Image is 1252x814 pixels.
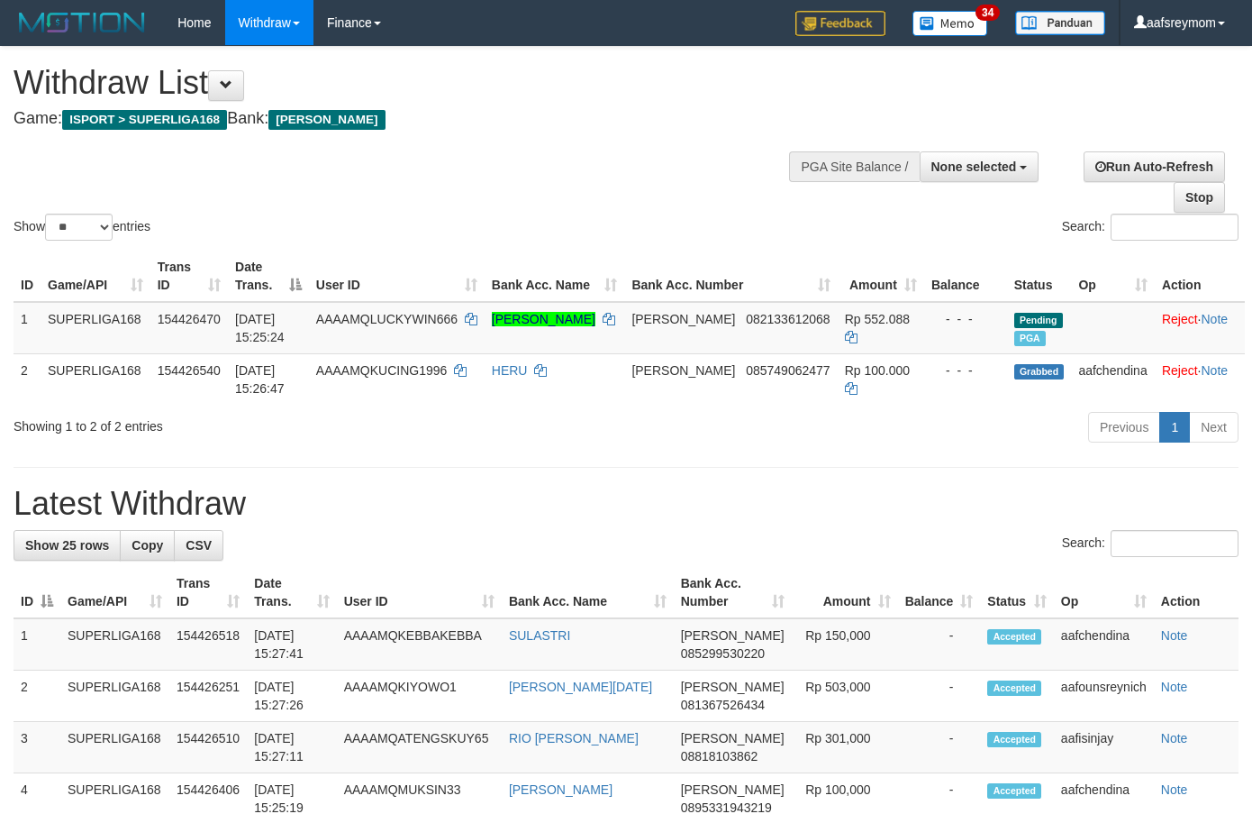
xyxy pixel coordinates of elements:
[169,618,247,671] td: 154426518
[502,567,674,618] th: Bank Acc. Name: activate to sort column ascending
[1062,214,1238,241] label: Search:
[681,698,765,712] span: Copy 081367526434 to clipboard
[1161,731,1188,745] a: Note
[247,567,336,618] th: Date Trans.: activate to sort column ascending
[41,353,150,405] td: SUPERLIGA168
[169,567,247,618] th: Trans ID: activate to sort column ascending
[492,363,528,378] a: HERU
[14,618,60,671] td: 1
[838,251,924,302] th: Amount: activate to sort column ascending
[674,567,792,618] th: Bank Acc. Number: activate to sort column ascending
[931,160,1017,174] span: None selected
[789,151,919,182] div: PGA Site Balance /
[186,538,212,553] span: CSV
[1162,312,1198,326] a: Reject
[485,251,625,302] th: Bank Acc. Name: activate to sort column ascending
[1111,214,1238,241] input: Search:
[624,251,837,302] th: Bank Acc. Number: activate to sort column ascending
[228,251,309,302] th: Date Trans.: activate to sort column descending
[912,11,988,36] img: Button%20Memo.svg
[1014,331,1046,346] span: Marked by aafounsreynich
[235,312,285,344] span: [DATE] 15:25:24
[1155,251,1245,302] th: Action
[924,251,1007,302] th: Balance
[792,722,898,773] td: Rp 301,000
[247,722,336,773] td: [DATE] 15:27:11
[120,530,175,561] a: Copy
[1162,363,1198,378] a: Reject
[1111,530,1238,557] input: Search:
[1159,412,1190,443] a: 1
[898,722,981,773] td: -
[681,782,785,797] span: [PERSON_NAME]
[1054,567,1154,618] th: Op: activate to sort column ascending
[1201,312,1228,326] a: Note
[268,110,385,130] span: [PERSON_NAME]
[1054,671,1154,722] td: aafounsreynich
[14,410,508,435] div: Showing 1 to 2 of 2 entries
[14,353,41,405] td: 2
[681,680,785,694] span: [PERSON_NAME]
[45,214,113,241] select: Showentries
[845,312,910,326] span: Rp 552.088
[14,722,60,773] td: 3
[41,251,150,302] th: Game/API: activate to sort column ascending
[316,312,458,326] span: AAAAMQLUCKYWIN666
[247,671,336,722] td: [DATE] 15:27:26
[235,363,285,396] span: [DATE] 15:26:47
[509,628,570,643] a: SULASTRI
[169,722,247,773] td: 154426510
[14,110,817,128] h4: Game: Bank:
[746,363,830,378] span: Copy 085749062477 to clipboard
[1084,151,1225,182] a: Run Auto-Refresh
[14,567,60,618] th: ID: activate to sort column descending
[150,251,228,302] th: Trans ID: activate to sort column ascending
[681,646,765,661] span: Copy 085299530220 to clipboard
[898,671,981,722] td: -
[158,363,221,378] span: 154426540
[1071,353,1155,405] td: aafchendina
[14,65,817,101] h1: Withdraw List
[987,681,1041,696] span: Accepted
[1007,251,1072,302] th: Status
[337,722,502,773] td: AAAAMQATENGSKUY65
[62,110,227,130] span: ISPORT > SUPERLIGA168
[980,567,1054,618] th: Status: activate to sort column ascending
[247,618,336,671] td: [DATE] 15:27:41
[1088,412,1160,443] a: Previous
[1071,251,1155,302] th: Op: activate to sort column ascending
[795,11,885,36] img: Feedback.jpg
[1201,363,1228,378] a: Note
[1062,530,1238,557] label: Search:
[1161,628,1188,643] a: Note
[60,722,169,773] td: SUPERLIGA168
[898,567,981,618] th: Balance: activate to sort column ascending
[337,618,502,671] td: AAAAMQKEBBAKEBBA
[792,671,898,722] td: Rp 503,000
[158,312,221,326] span: 154426470
[492,312,595,326] a: [PERSON_NAME]
[1189,412,1238,443] a: Next
[681,749,758,764] span: Copy 08818103862 to clipboard
[975,5,1000,21] span: 34
[41,302,150,354] td: SUPERLIGA168
[631,363,735,378] span: [PERSON_NAME]
[1155,302,1245,354] td: ·
[681,731,785,745] span: [PERSON_NAME]
[14,9,150,36] img: MOTION_logo.png
[931,361,1000,380] div: - - -
[132,538,163,553] span: Copy
[792,567,898,618] th: Amount: activate to sort column ascending
[14,302,41,354] td: 1
[509,782,612,797] a: [PERSON_NAME]
[14,530,121,561] a: Show 25 rows
[509,731,639,745] a: RIO [PERSON_NAME]
[25,538,109,553] span: Show 25 rows
[14,214,150,241] label: Show entries
[309,251,485,302] th: User ID: activate to sort column ascending
[14,671,60,722] td: 2
[60,618,169,671] td: SUPERLIGA168
[14,251,41,302] th: ID
[987,732,1041,747] span: Accepted
[792,618,898,671] td: Rp 150,000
